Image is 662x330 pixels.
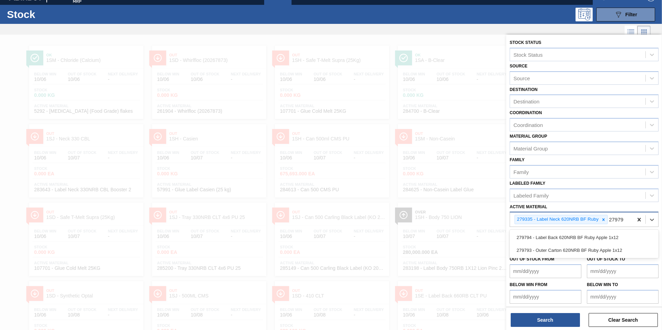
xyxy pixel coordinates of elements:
[515,215,600,224] div: 279335 - Label Neck 620NRB BF Ruby
[510,231,659,244] div: 279794 - Label Back 620NRB BF Ruby Apple 1x12
[637,26,651,39] div: Card Vision
[587,257,625,262] label: Out of Stock to
[510,264,581,278] input: mm/dd/yyyy
[513,75,530,81] div: Source
[510,110,542,115] label: Coordination
[510,204,547,209] label: Active Material
[513,192,549,198] div: Labeled Family
[575,8,593,21] div: Programming: no user selected
[510,244,659,257] div: 279793 - Outer Carton 620NRB BF Ruby Apple 1x12
[510,282,547,287] label: Below Min from
[513,169,529,175] div: Family
[510,40,541,45] label: Stock Status
[510,257,554,262] label: Out of Stock from
[625,26,637,39] div: List Vision
[587,264,659,278] input: mm/dd/yyyy
[510,87,537,92] label: Destination
[513,99,539,104] div: Destination
[510,290,581,304] input: mm/dd/yyyy
[513,122,543,128] div: Coordination
[510,134,547,139] label: Material Group
[510,157,525,162] label: Family
[513,145,548,151] div: Material Group
[587,290,659,304] input: mm/dd/yyyy
[587,282,618,287] label: Below Min to
[7,10,110,18] h1: Stock
[625,12,637,17] span: Filter
[513,52,543,57] div: Stock Status
[596,8,655,21] button: Filter
[510,181,545,186] label: Labeled Family
[510,64,527,68] label: Source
